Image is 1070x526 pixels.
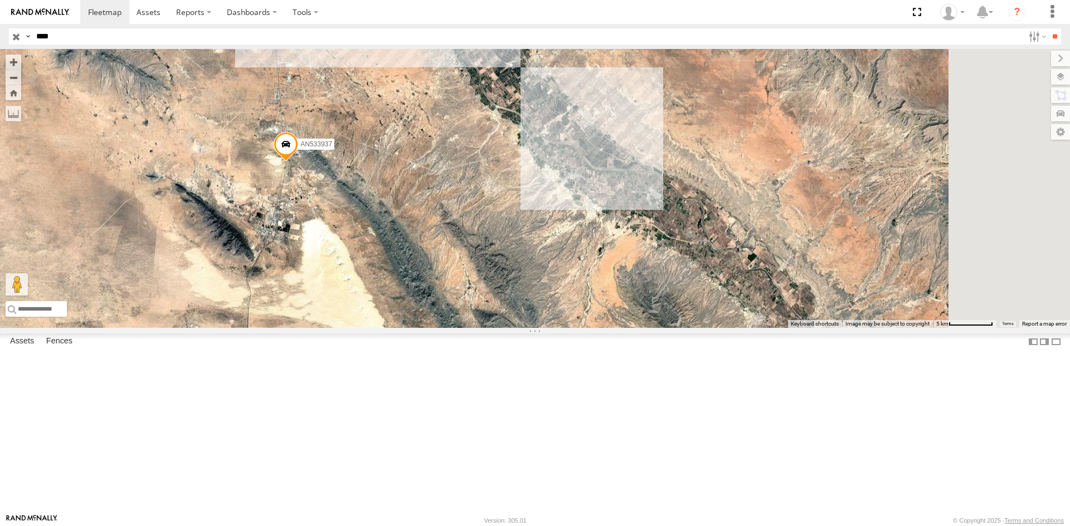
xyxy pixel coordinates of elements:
[1005,517,1064,524] a: Terms and Conditions
[791,320,839,328] button: Keyboard shortcuts
[1008,3,1026,21] i: ?
[953,517,1064,524] div: © Copyright 2025 -
[6,85,21,100] button: Zoom Home
[845,321,930,327] span: Image may be subject to copyright
[933,320,996,328] button: Map Scale: 5 km per 76 pixels
[6,515,57,526] a: Visit our Website
[11,8,69,16] img: rand-logo.svg
[1024,28,1048,45] label: Search Filter Options
[936,4,969,21] div: Juan Menchaca
[1002,322,1014,326] a: Terms
[6,106,21,121] label: Measure
[4,334,40,350] label: Assets
[6,70,21,85] button: Zoom out
[1028,333,1039,350] label: Dock Summary Table to the Left
[1022,321,1067,327] a: Report a map error
[936,321,949,327] span: 5 km
[300,140,332,148] span: AN533937
[41,334,78,350] label: Fences
[1051,124,1070,140] label: Map Settings
[6,55,21,70] button: Zoom in
[1039,333,1050,350] label: Dock Summary Table to the Right
[1050,333,1062,350] label: Hide Summary Table
[23,28,32,45] label: Search Query
[484,517,527,524] div: Version: 305.01
[6,273,28,296] button: Drag Pegman onto the map to open Street View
